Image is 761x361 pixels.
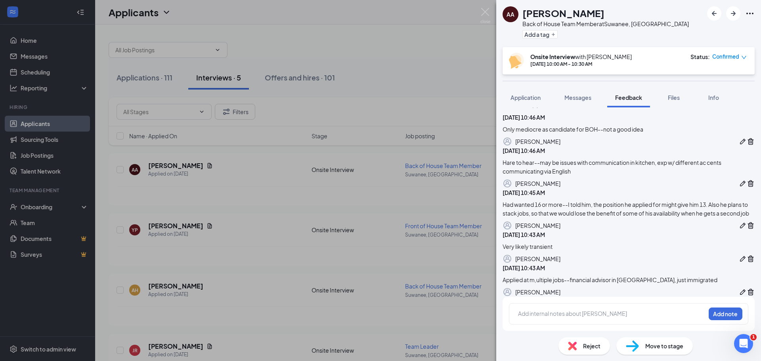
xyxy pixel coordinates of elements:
button: ArrowRight [726,6,740,21]
div: Very likely transient [503,242,755,251]
span: Reject [583,342,600,350]
span: Confirmed [712,53,739,61]
span: Files [668,94,680,101]
span: [DATE] 10:43 AM [503,264,545,271]
span: Application [511,94,541,101]
button: Add note [709,308,742,320]
div: [PERSON_NAME] [515,179,560,188]
svg: Trash [747,180,755,187]
button: Pen [739,287,747,297]
button: Pen [739,254,747,264]
button: Trash [747,287,755,297]
button: Trash [747,137,755,146]
div: [PERSON_NAME] [515,288,560,296]
svg: Profile [503,254,512,264]
span: Move to stage [645,342,683,350]
div: Back of House Team Member at Suwanee, [GEOGRAPHIC_DATA] [522,20,689,28]
div: [PERSON_NAME] [515,221,560,230]
svg: Ellipses [745,9,755,18]
div: Hare to hear--may be issues with communication in kitchen, exp w/ different ac cents communicatin... [503,158,755,176]
svg: Profile [503,137,512,146]
div: Status : [690,53,710,61]
svg: Trash [747,222,755,229]
span: Info [708,94,719,101]
svg: Plus [551,32,556,37]
svg: Profile [503,287,512,297]
svg: Trash [747,255,755,263]
iframe: Intercom live chat [734,334,753,353]
span: [DATE] 10:46 AM [503,114,545,121]
svg: Pen [739,222,747,229]
button: PlusAdd a tag [522,30,558,38]
svg: Pen [739,288,747,296]
button: Trash [747,221,755,230]
span: [DATE] 10:46 AM [503,147,545,154]
svg: Pen [739,180,747,187]
div: [PERSON_NAME] [515,137,560,146]
button: Pen [739,221,747,230]
h1: [PERSON_NAME] [522,6,604,20]
span: down [741,55,747,60]
button: Trash [747,254,755,264]
button: ArrowLeftNew [707,6,721,21]
button: Pen [739,137,747,146]
button: Trash [747,179,755,188]
span: 1 [750,334,757,340]
b: Onsite Interview [530,53,575,60]
svg: Trash [747,138,755,145]
div: [PERSON_NAME] [515,254,560,263]
span: Feedback [615,94,642,101]
button: Pen [739,179,747,188]
svg: Profile [503,179,512,188]
div: Only mediocre as candidate for BOH--not a good idea [503,125,755,134]
span: [DATE] 10:45 AM [503,189,545,196]
span: Messages [564,94,591,101]
div: Applied at m,ultiple jobs--financial advisor in [GEOGRAPHIC_DATA], just immigrated [503,275,755,284]
div: with [PERSON_NAME] [530,53,632,61]
span: [DATE] 10:43 AM [503,231,545,238]
div: AA [507,10,514,18]
svg: ArrowRight [728,9,738,18]
div: Had wanted 16 or more--I told him, the position he applied for might give him 13. Also he plans t... [503,200,755,218]
svg: Pen [739,255,747,263]
svg: Trash [747,288,755,296]
svg: ArrowLeftNew [709,9,719,18]
div: [DATE] 10:00 AM - 10:30 AM [530,61,632,67]
svg: Pen [739,138,747,145]
svg: Profile [503,221,512,230]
